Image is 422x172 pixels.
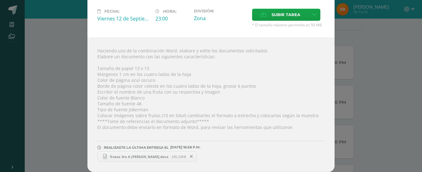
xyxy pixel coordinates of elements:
[104,145,169,150] span: REALIZASTE LA ÚLTIMA ENTREGA EL
[163,9,176,14] span: Hora:
[104,9,120,14] span: Fecha:
[87,37,335,172] div: Haciendo uso de la combinación Word, elabore y edite los documentos solicitados Elabore un docume...
[97,151,197,162] a: frutas 3ro A [PERSON_NAME].docx 245.23KB
[155,15,189,22] div: 23:00
[194,15,247,22] div: Zona
[272,9,300,20] span: Subir tarea
[97,15,150,22] div: Viernes 12 de Septiembre
[171,154,186,159] span: 245.23KB
[252,22,325,28] span: * El tamaño máximo permitido es 50 MB
[186,153,197,160] span: Remover entrega
[107,154,171,159] span: frutas 3ro A [PERSON_NAME].docx
[194,9,247,13] label: División:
